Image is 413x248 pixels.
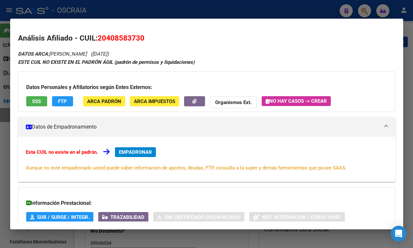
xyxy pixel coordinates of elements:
[26,123,380,131] mat-panel-title: Datos de Empadronamiento
[134,98,175,104] span: ARCA Impuestos
[18,51,49,57] strong: DATOS ARCA:
[37,214,89,220] span: SUR / SURGE / INTEGR.
[18,51,87,57] span: [PERSON_NAME]
[210,96,257,108] button: Organismos Ext.
[165,214,240,220] span: Sin Certificado Discapacidad
[153,212,244,222] button: Sin Certificado Discapacidad
[91,51,109,57] span: ([DATE])
[18,117,395,137] mat-expansion-panel-header: Datos de Empadronamiento
[266,98,327,104] span: No hay casos -> Crear
[119,149,152,155] span: EMPADRONAR
[391,226,406,241] div: Open Intercom Messenger
[26,149,98,155] strong: Este CUIL no existe en el padrón.
[115,147,156,157] button: EMPADRONAR
[58,98,67,104] span: FTP
[130,96,179,106] button: ARCA Impuestos
[26,165,347,171] span: Aunque no esté empadronado usted puede saber información de aportes, deudas, FTP, consulta a la s...
[26,212,93,222] button: SUR / SURGE / INTEGR.
[18,33,395,44] h2: Análisis Afiliado - CUIL:
[87,98,121,104] span: ARCA Padrón
[26,96,47,106] button: SSS
[215,99,252,105] strong: Organismos Ext.
[249,212,345,222] button: Not. Internacion / Censo Hosp.
[26,83,387,91] h3: Datos Personales y Afiliatorios según Entes Externos:
[262,214,341,220] span: Not. Internacion / Censo Hosp.
[98,34,144,42] span: 20408583730
[18,59,195,65] strong: ESTE CUIL NO EXISTE EN EL PADRÓN ÁGIL (padrón de permisos y liquidaciones)
[18,137,395,182] div: Datos de Empadronamiento
[262,96,331,106] button: No hay casos -> Crear
[32,98,41,104] span: SSS
[52,96,73,106] button: FTP
[83,96,125,106] button: ARCA Padrón
[98,212,148,222] button: Trazabilidad
[110,214,144,220] span: Trazabilidad
[26,199,387,207] h3: Información Prestacional:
